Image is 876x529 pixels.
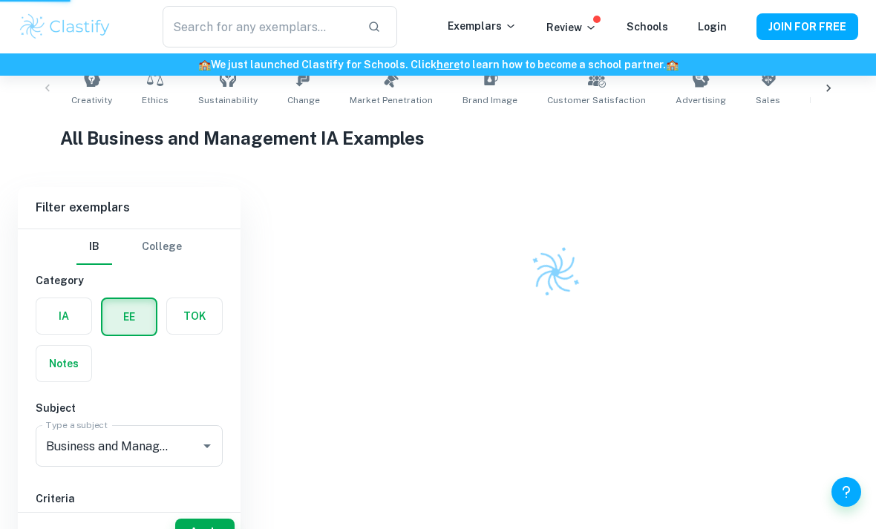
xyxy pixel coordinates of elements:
[666,59,679,70] span: 🏫
[163,6,356,47] input: Search for any exemplars...
[76,229,182,265] div: Filter type choice
[18,187,241,229] h6: Filter exemplars
[756,13,858,40] button: JOIN FOR FREE
[198,59,211,70] span: 🏫
[197,436,218,456] button: Open
[462,93,517,107] span: Brand Image
[756,93,780,107] span: Sales
[60,125,817,151] h1: All Business and Management IA Examples
[448,18,517,34] p: Exemplars
[831,477,861,507] button: Help and Feedback
[522,239,589,306] img: Clastify logo
[546,19,597,36] p: Review
[547,93,646,107] span: Customer Satisfaction
[437,59,460,70] a: here
[18,12,112,42] img: Clastify logo
[46,418,108,431] label: Type a subject
[36,400,223,416] h6: Subject
[627,21,668,33] a: Schools
[810,93,854,107] span: Marketing
[167,298,222,334] button: TOK
[36,490,223,507] h6: Criteria
[676,93,726,107] span: Advertising
[36,346,91,381] button: Notes
[142,93,169,107] span: Ethics
[287,93,320,107] span: Change
[36,272,223,289] h6: Category
[36,298,91,334] button: IA
[3,56,873,73] h6: We just launched Clastify for Schools. Click to learn how to become a school partner.
[102,299,156,335] button: EE
[142,229,182,265] button: College
[698,21,727,33] a: Login
[71,93,112,107] span: Creativity
[76,229,112,265] button: IB
[350,93,433,107] span: Market Penetration
[198,93,258,107] span: Sustainability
